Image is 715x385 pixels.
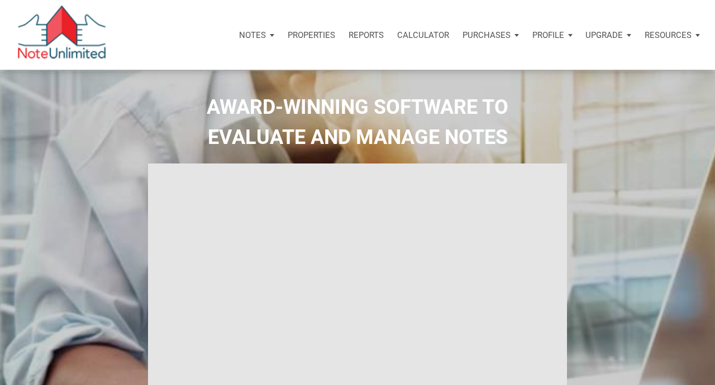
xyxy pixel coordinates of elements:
p: Reports [349,30,384,40]
a: Calculator [390,18,456,52]
button: Resources [638,18,707,52]
p: Properties [288,30,335,40]
p: Profile [532,30,564,40]
button: Reports [342,18,390,52]
p: Upgrade [585,30,623,40]
p: Notes [239,30,266,40]
button: Notes [232,18,281,52]
button: Profile [526,18,579,52]
button: Purchases [456,18,526,52]
button: Upgrade [579,18,638,52]
p: Calculator [397,30,449,40]
p: Resources [645,30,692,40]
a: Properties [281,18,342,52]
p: Purchases [463,30,511,40]
h2: AWARD-WINNING SOFTWARE TO EVALUATE AND MANAGE NOTES [8,92,707,152]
